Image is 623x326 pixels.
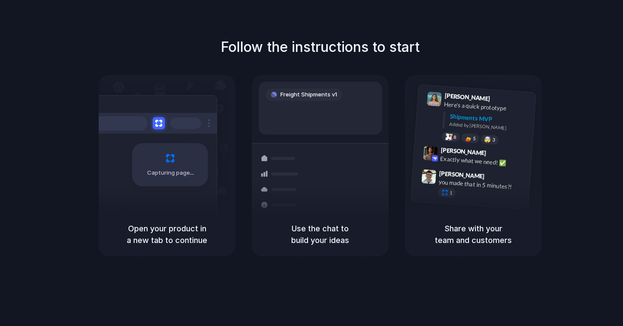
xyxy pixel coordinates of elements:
span: 9:47 AM [487,173,505,183]
h5: Open your product in a new tab to continue [109,223,225,246]
span: Freight Shipments v1 [280,90,337,99]
span: 1 [450,191,453,195]
div: Here's a quick prototype [444,100,530,115]
span: 3 [492,137,495,142]
div: Added by [PERSON_NAME] [449,121,529,133]
div: 🤯 [484,136,491,143]
span: [PERSON_NAME] [439,169,485,181]
span: [PERSON_NAME] [440,145,486,158]
div: you made that in 5 minutes?! [438,178,525,192]
span: 9:41 AM [493,95,511,105]
span: [PERSON_NAME] [444,91,490,103]
h5: Share with your team and customers [415,223,531,246]
span: 5 [473,136,476,141]
div: Exactly what we need! ✅ [440,154,527,169]
div: Shipments MVP [450,112,530,126]
h1: Follow the instructions to start [221,37,420,58]
span: 8 [453,135,456,140]
span: 9:42 AM [489,150,507,160]
span: Capturing page [147,169,195,177]
h5: Use the chat to build your ideas [262,223,378,246]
